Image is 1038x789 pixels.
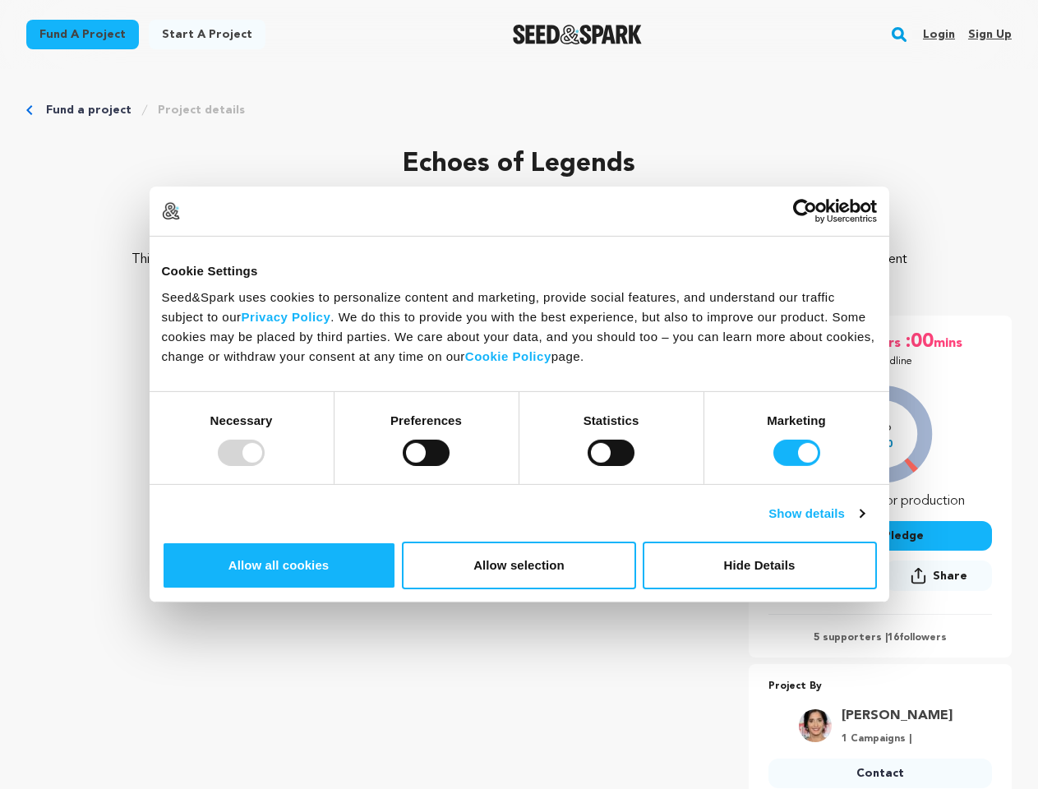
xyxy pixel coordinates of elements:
p: Documentary, Music [26,217,1012,237]
button: Hide Details [643,542,877,589]
p: Project By [768,677,992,696]
span: Share [885,561,992,598]
p: Echoes of Legends [26,145,1012,184]
a: Fund a project [26,20,139,49]
a: Goto Kehl Shanra J. profile [842,706,953,726]
button: Allow all cookies [162,542,396,589]
div: Cookie Settings [162,261,877,281]
a: Project details [158,102,245,118]
p: 1 Campaigns | [842,732,953,745]
a: Contact [768,759,992,788]
a: Seed&Spark Homepage [513,25,642,44]
a: Show details [768,504,864,524]
img: logo [162,202,180,220]
strong: Marketing [767,413,826,427]
a: Usercentrics Cookiebot - opens in a new window [733,199,877,224]
span: Share [933,568,967,584]
img: Seed&Spark Logo Dark Mode [513,25,642,44]
div: Breadcrumb [26,102,1012,118]
p: 5 supporters | followers [768,631,992,644]
div: Seed&Spark uses cookies to personalize content and marketing, provide social features, and unders... [162,287,877,366]
strong: Statistics [584,413,639,427]
p: This documentary invites audiences to explore the enduring allure and potential future of tribute... [125,250,913,289]
a: Sign up [968,21,1012,48]
span: 16 [888,633,899,643]
a: Cookie Policy [465,348,551,362]
img: 4084e57f32b989d7.jpg [799,709,832,742]
button: Allow selection [402,542,636,589]
strong: Preferences [390,413,462,427]
a: Privacy Policy [242,309,331,323]
p: [GEOGRAPHIC_DATA], [US_STATE] | Film Feature [26,197,1012,217]
a: Login [923,21,955,48]
span: :00 [904,329,934,355]
button: Share [885,561,992,591]
strong: Necessary [210,413,273,427]
span: hrs [881,329,904,355]
a: Fund a project [46,102,131,118]
span: mins [934,329,966,355]
a: Start a project [149,20,265,49]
